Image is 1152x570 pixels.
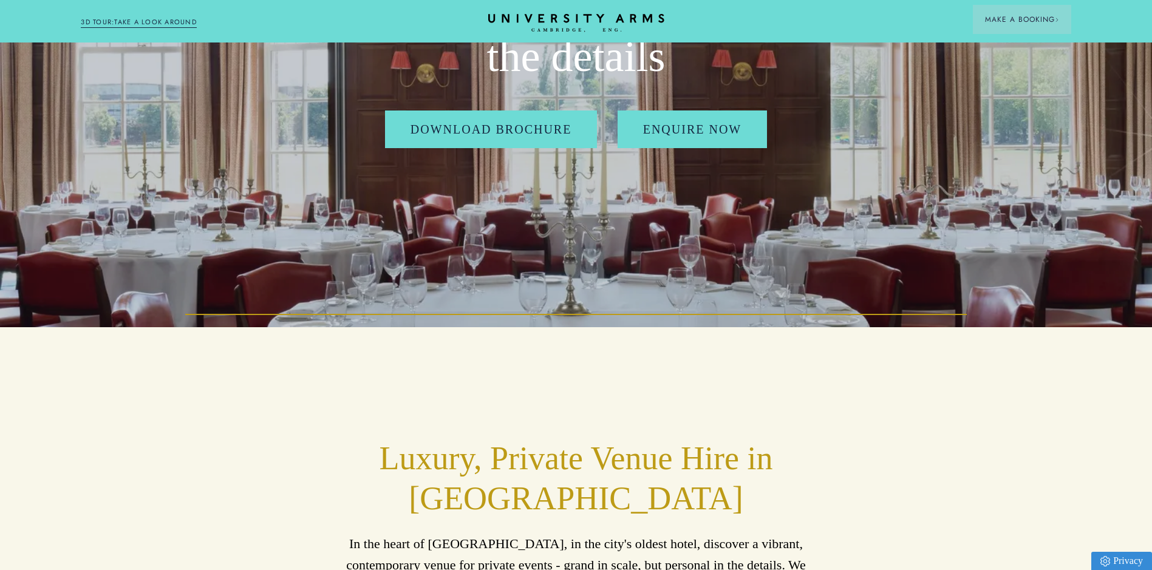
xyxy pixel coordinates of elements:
button: Make a BookingArrow icon [973,5,1071,34]
span: Make a Booking [985,14,1059,25]
a: Enquire Now [618,110,768,148]
h2: Luxury, Private Venue Hire in [GEOGRAPHIC_DATA] [333,439,819,519]
img: Privacy [1100,556,1110,566]
a: Privacy [1091,552,1152,570]
img: Arrow icon [1055,18,1059,22]
a: 3D TOUR:TAKE A LOOK AROUND [81,17,197,28]
a: Download Brochure [385,110,598,148]
a: Home [488,14,664,33]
